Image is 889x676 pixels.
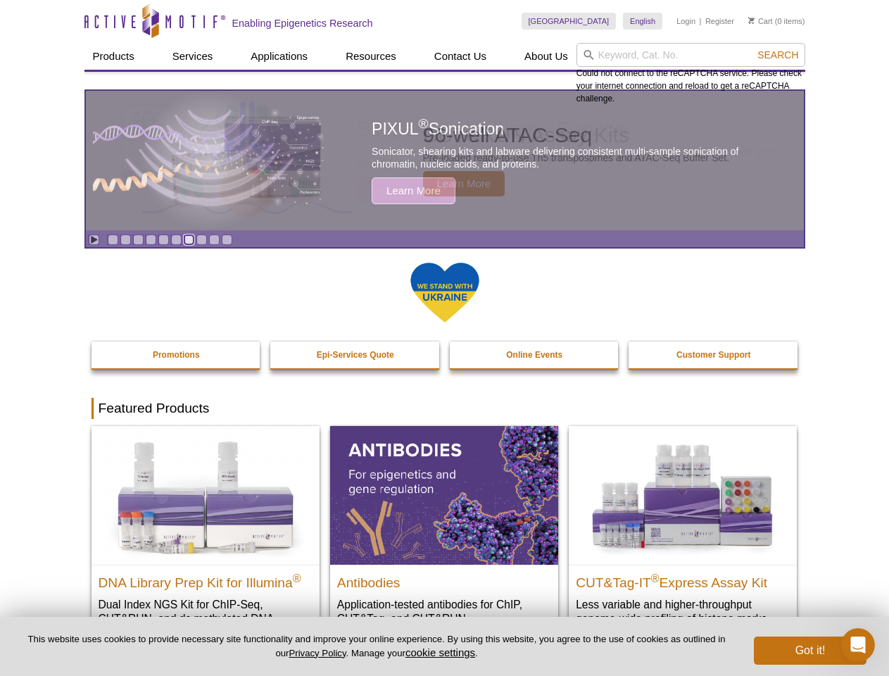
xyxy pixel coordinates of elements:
a: Go to slide 5 [158,234,169,245]
a: Epi-Services Quote [270,342,441,368]
a: PIXUL sonication PIXUL®Sonication Sonicator, shearing kits and labware delivering consistent mult... [86,91,804,230]
img: CUT&Tag-IT® Express Assay Kit [569,426,797,564]
a: Contact Us [426,43,495,70]
a: CUT&Tag-IT® Express Assay Kit CUT&Tag-IT®Express Assay Kit Less variable and higher-throughput ge... [569,426,797,639]
sup: ® [293,572,301,584]
strong: Promotions [153,350,200,360]
img: DNA Library Prep Kit for Illumina [92,426,320,564]
span: Learn More [372,177,455,204]
h2: Enabling Epigenetics Research [232,17,373,30]
button: cookie settings [405,646,475,658]
h2: CUT&Tag-IT Express Assay Kit [576,569,790,590]
img: PIXUL sonication [93,90,325,231]
img: Your Cart [748,17,755,24]
a: Privacy Policy [289,648,346,658]
a: Online Events [450,342,620,368]
li: | [700,13,702,30]
li: (0 items) [748,13,805,30]
a: Services [164,43,222,70]
a: DNA Library Prep Kit for Illumina DNA Library Prep Kit for Illumina® Dual Index NGS Kit for ChIP-... [92,426,320,653]
a: Go to slide 8 [196,234,207,245]
iframe: Intercom live chat [841,628,875,662]
a: Applications [242,43,316,70]
p: Application-tested antibodies for ChIP, CUT&Tag, and CUT&RUN. [337,597,551,626]
sup: ® [419,117,429,132]
p: This website uses cookies to provide necessary site functionality and improve your online experie... [23,633,731,660]
div: Could not connect to the reCAPTCHA service. Please check your internet connection and reload to g... [576,43,805,105]
a: Go to slide 10 [222,234,232,245]
a: Products [84,43,143,70]
h2: DNA Library Prep Kit for Illumina [99,569,313,590]
button: Search [753,49,802,61]
span: PIXUL Sonication [372,120,504,138]
a: Customer Support [629,342,799,368]
article: PIXUL Sonication [86,91,804,230]
a: Go to slide 1 [108,234,118,245]
strong: Online Events [506,350,562,360]
sup: ® [651,572,660,584]
a: Register [705,16,734,26]
a: Go to slide 2 [120,234,131,245]
a: Resources [337,43,405,70]
a: Toggle autoplay [89,234,99,245]
a: Go to slide 9 [209,234,220,245]
button: Got it! [754,637,866,665]
a: Go to slide 6 [171,234,182,245]
h2: Featured Products [92,398,798,419]
a: About Us [516,43,576,70]
a: [GEOGRAPHIC_DATA] [522,13,617,30]
a: English [623,13,662,30]
input: Keyword, Cat. No. [576,43,805,67]
a: Go to slide 7 [184,234,194,245]
h2: Antibodies [337,569,551,590]
a: Login [676,16,695,26]
a: Go to slide 3 [133,234,144,245]
strong: Epi-Services Quote [317,350,394,360]
img: We Stand With Ukraine [410,261,480,324]
p: Less variable and higher-throughput genome-wide profiling of histone marks​. [576,597,790,626]
strong: Customer Support [676,350,750,360]
p: Sonicator, shearing kits and labware delivering consistent multi-sample sonication of chromatin, ... [372,145,771,170]
span: Search [757,49,798,61]
a: Go to slide 4 [146,234,156,245]
p: Dual Index NGS Kit for ChIP-Seq, CUT&RUN, and ds methylated DNA assays. [99,597,313,640]
img: All Antibodies [330,426,558,564]
a: All Antibodies Antibodies Application-tested antibodies for ChIP, CUT&Tag, and CUT&RUN. [330,426,558,639]
a: Cart [748,16,773,26]
a: Promotions [92,342,262,368]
